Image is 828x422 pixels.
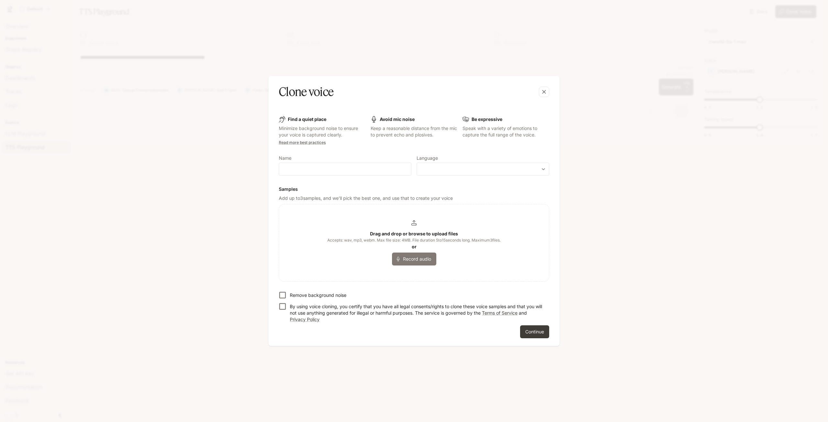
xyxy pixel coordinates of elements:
p: Speak with a variety of emotions to capture the full range of the voice. [463,125,549,138]
p: Minimize background noise to ensure your voice is captured clearly. [279,125,365,138]
b: Find a quiet place [288,116,326,122]
button: Record audio [392,253,436,265]
p: Language [417,156,438,160]
b: Avoid mic noise [380,116,415,122]
button: Continue [520,325,549,338]
h5: Clone voice [279,84,333,100]
b: Be expressive [472,116,502,122]
b: or [412,244,417,249]
h6: Samples [279,186,549,192]
p: Keep a reasonable distance from the mic to prevent echo and plosives. [371,125,457,138]
a: Read more best practices [279,140,326,145]
a: Privacy Policy [290,317,320,322]
p: Remove background noise [290,292,346,298]
div: ​ [417,166,549,172]
span: Accepts: wav, mp3, webm. Max file size: 4MB. File duration 5 to 15 seconds long. Maximum 3 files. [327,237,501,243]
p: Add up to 3 samples, and we'll pick the best one, and use that to create your voice [279,195,549,201]
p: Name [279,156,291,160]
a: Terms of Service [482,310,517,316]
b: Drag and drop or browse to upload files [370,231,458,236]
p: By using voice cloning, you certify that you have all legal consents/rights to clone these voice ... [290,303,544,323]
